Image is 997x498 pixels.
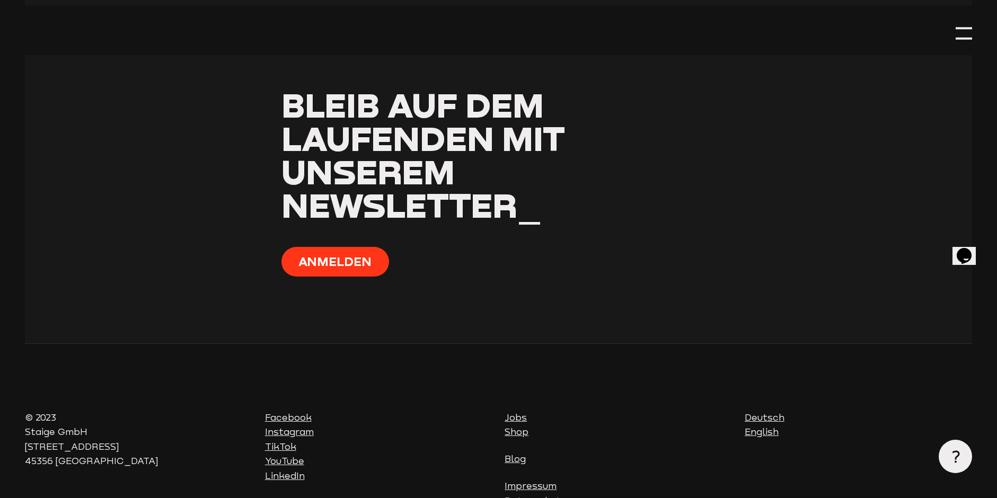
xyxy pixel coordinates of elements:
iframe: chat widget [952,233,986,265]
a: TikTok [265,441,296,452]
button: Anmelden [281,247,389,277]
a: YouTube [265,456,304,466]
a: English [745,426,779,437]
span: Bleib auf dem Laufenden mit unserem [281,84,565,192]
p: © 2023 Staige GmbH [STREET_ADDRESS] 45356 [GEOGRAPHIC_DATA] [25,411,252,469]
a: Jobs [505,412,527,423]
a: Deutsch [745,412,784,423]
a: Blog [505,453,526,464]
a: Instagram [265,426,314,437]
a: LinkedIn [265,470,305,481]
a: Impressum [505,481,557,491]
span: Newsletter_ [281,184,542,225]
a: Facebook [265,412,312,423]
a: Shop [505,426,528,437]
